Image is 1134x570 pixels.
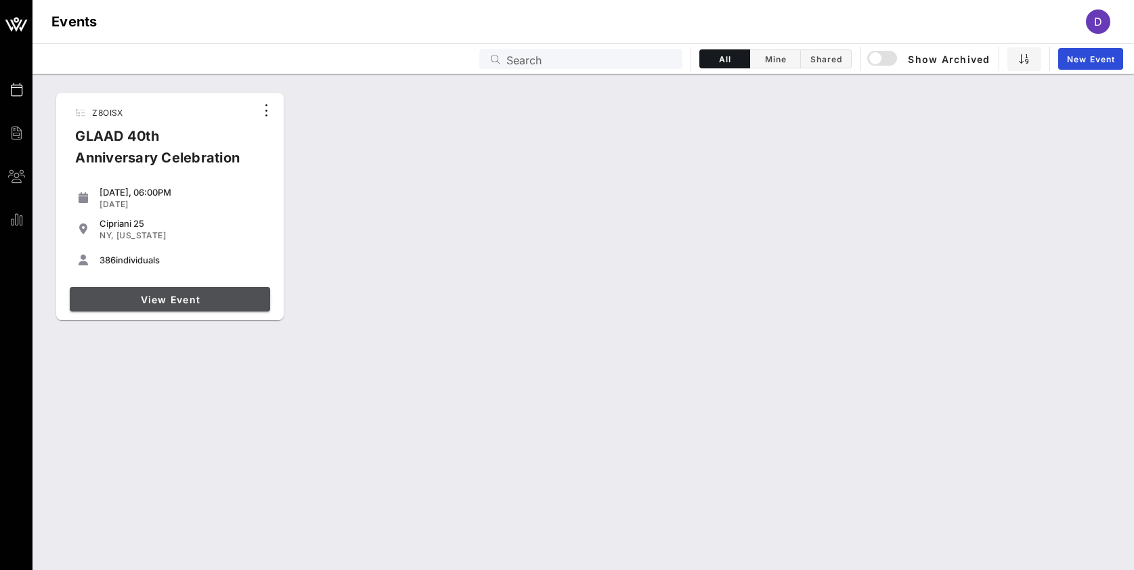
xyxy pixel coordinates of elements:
span: Mine [758,54,792,64]
button: Shared [801,49,852,68]
span: [US_STATE] [116,230,166,240]
span: 386 [100,255,116,265]
button: Show Archived [869,47,990,71]
span: All [708,54,741,64]
div: [DATE], 06:00PM [100,187,265,198]
span: Z8OISX [92,108,123,118]
div: Cipriani 25 [100,218,265,229]
div: [DATE] [100,199,265,210]
button: Mine [750,49,801,68]
a: View Event [70,287,270,311]
span: Show Archived [869,51,990,67]
button: All [699,49,750,68]
h1: Events [51,11,97,32]
div: D [1086,9,1110,34]
a: New Event [1058,48,1123,70]
span: Shared [809,54,843,64]
div: individuals [100,255,265,265]
span: NY, [100,230,114,240]
div: GLAAD 40th Anniversary Celebration [64,125,255,179]
span: New Event [1066,54,1115,64]
span: View Event [75,294,265,305]
span: D [1094,15,1102,28]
